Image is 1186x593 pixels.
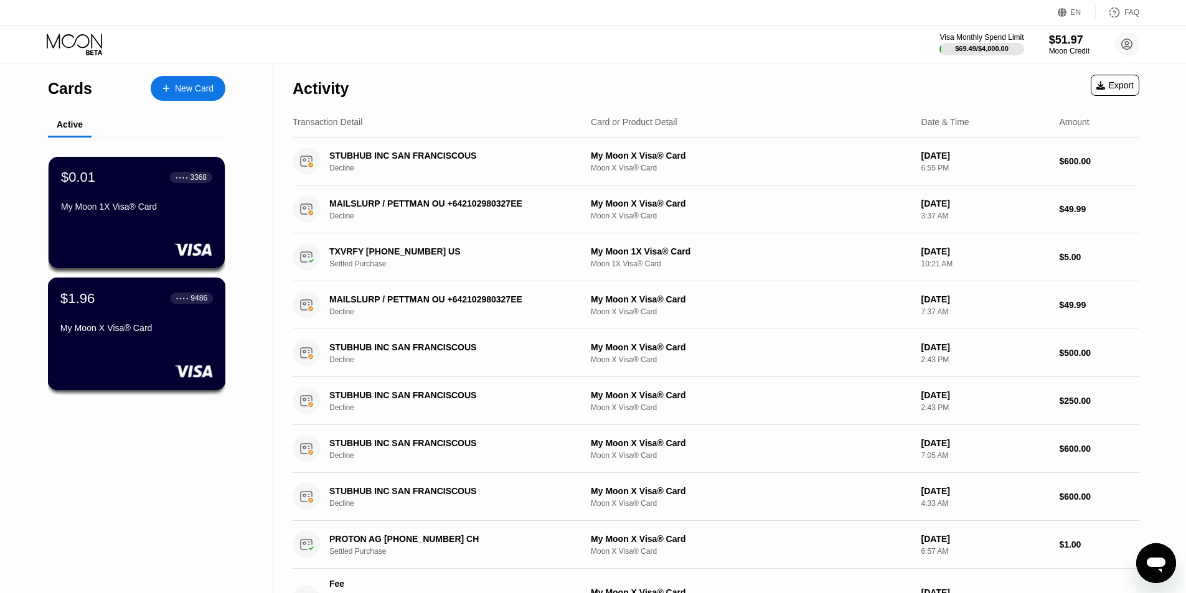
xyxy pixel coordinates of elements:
[921,151,1050,161] div: [DATE]
[591,403,911,412] div: Moon X Visa® Card
[293,117,362,127] div: Transaction Detail
[60,323,213,333] div: My Moon X Visa® Card
[591,307,911,316] div: Moon X Visa® Card
[591,499,911,508] div: Moon X Visa® Card
[293,425,1139,473] div: STUBHUB INC SAN FRANCISCOUSDeclineMy Moon X Visa® CardMoon X Visa® Card[DATE]7:05 AM$600.00
[329,246,571,256] div: TXVRFY [PHONE_NUMBER] US
[921,212,1050,220] div: 3:37 AM
[329,259,589,268] div: Settled Purchase
[921,294,1050,304] div: [DATE]
[49,157,225,268] div: $0.01● ● ● ●3368My Moon 1X Visa® Card
[591,246,911,256] div: My Moon 1X Visa® Card
[1124,8,1139,17] div: FAQ
[293,80,349,98] div: Activity
[293,233,1139,281] div: TXVRFY [PHONE_NUMBER] USSettled PurchaseMy Moon 1X Visa® CardMoon 1X Visa® Card[DATE]10:21 AM$5.00
[591,212,911,220] div: Moon X Visa® Card
[939,33,1024,42] div: Visa Monthly Spend Limit
[1071,8,1081,17] div: EN
[1059,252,1139,262] div: $5.00
[1096,80,1134,90] div: Export
[176,175,188,179] div: ● ● ● ●
[591,451,911,460] div: Moon X Visa® Card
[921,246,1050,256] div: [DATE]
[1059,117,1089,127] div: Amount
[591,198,911,208] div: My Moon X Visa® Card
[61,169,95,185] div: $0.01
[293,473,1139,521] div: STUBHUB INC SAN FRANCISCOUSDeclineMy Moon X Visa® CardMoon X Visa® Card[DATE]4:33 AM$600.00
[1096,6,1139,19] div: FAQ
[1049,34,1090,55] div: $51.97Moon Credit
[329,547,589,556] div: Settled Purchase
[293,281,1139,329] div: MAILSLURP / PETTMAN OU +642102980327EEDeclineMy Moon X Visa® CardMoon X Visa® Card[DATE]7:37 AM$4...
[921,259,1050,268] div: 10:21 AM
[1091,75,1139,96] div: Export
[591,164,911,172] div: Moon X Visa® Card
[591,390,911,400] div: My Moon X Visa® Card
[57,119,83,129] div: Active
[591,547,911,556] div: Moon X Visa® Card
[48,80,92,98] div: Cards
[61,202,212,212] div: My Moon 1X Visa® Card
[1049,34,1090,47] div: $51.97
[329,355,589,364] div: Decline
[293,521,1139,569] div: PROTON AG [PHONE_NUMBER] CHSettled PurchaseMy Moon X Visa® CardMoon X Visa® Card[DATE]6:57 AM$1.00
[60,290,95,306] div: $1.96
[175,83,214,94] div: New Card
[955,45,1009,52] div: $69.49 / $4,000.00
[591,151,911,161] div: My Moon X Visa® Card
[329,390,571,400] div: STUBHUB INC SAN FRANCISCOUS
[921,198,1050,208] div: [DATE]
[1059,300,1139,310] div: $49.99
[329,212,589,220] div: Decline
[921,486,1050,496] div: [DATE]
[591,342,911,352] div: My Moon X Visa® Card
[921,342,1050,352] div: [DATE]
[329,451,589,460] div: Decline
[329,579,417,589] div: Fee
[293,329,1139,377] div: STUBHUB INC SAN FRANCISCOUSDeclineMy Moon X Visa® CardMoon X Visa® Card[DATE]2:43 PM$500.00
[176,296,189,300] div: ● ● ● ●
[329,198,571,208] div: MAILSLURP / PETTMAN OU +642102980327EE
[329,534,571,544] div: PROTON AG [PHONE_NUMBER] CH
[1059,204,1139,214] div: $49.99
[293,377,1139,425] div: STUBHUB INC SAN FRANCISCOUSDeclineMy Moon X Visa® CardMoon X Visa® Card[DATE]2:43 PM$250.00
[921,164,1050,172] div: 6:55 PM
[591,534,911,544] div: My Moon X Visa® Card
[293,185,1139,233] div: MAILSLURP / PETTMAN OU +642102980327EEDeclineMy Moon X Visa® CardMoon X Visa® Card[DATE]3:37 AM$4...
[591,486,911,496] div: My Moon X Visa® Card
[921,390,1050,400] div: [DATE]
[329,486,571,496] div: STUBHUB INC SAN FRANCISCOUS
[921,438,1050,448] div: [DATE]
[329,307,589,316] div: Decline
[921,547,1050,556] div: 6:57 AM
[1059,396,1139,406] div: $250.00
[329,403,589,412] div: Decline
[591,117,677,127] div: Card or Product Detail
[293,138,1139,185] div: STUBHUB INC SAN FRANCISCOUSDeclineMy Moon X Visa® CardMoon X Visa® Card[DATE]6:55 PM$600.00
[1059,348,1139,358] div: $500.00
[329,151,571,161] div: STUBHUB INC SAN FRANCISCOUS
[191,294,207,302] div: 9486
[49,278,225,390] div: $1.96● ● ● ●9486My Moon X Visa® Card
[921,451,1050,460] div: 7:05 AM
[591,355,911,364] div: Moon X Visa® Card
[921,403,1050,412] div: 2:43 PM
[1058,6,1096,19] div: EN
[1049,47,1090,55] div: Moon Credit
[921,355,1050,364] div: 2:43 PM
[1059,492,1139,502] div: $600.00
[1059,156,1139,166] div: $600.00
[329,164,589,172] div: Decline
[939,33,1024,55] div: Visa Monthly Spend Limit$69.49/$4,000.00
[1059,539,1139,549] div: $1.00
[921,499,1050,508] div: 4:33 AM
[1136,543,1176,583] iframe: Button to launch messaging window
[921,534,1050,544] div: [DATE]
[329,342,571,352] div: STUBHUB INC SAN FRANCISCOUS
[329,294,571,304] div: MAILSLURP / PETTMAN OU +642102980327EE
[921,307,1050,316] div: 7:37 AM
[190,173,207,182] div: 3368
[591,438,911,448] div: My Moon X Visa® Card
[591,294,911,304] div: My Moon X Visa® Card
